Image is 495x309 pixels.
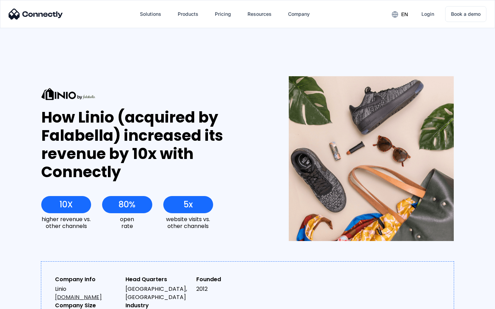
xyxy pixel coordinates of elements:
img: Connectly Logo [9,9,63,20]
div: Company [288,9,310,19]
a: Book a demo [445,6,486,22]
div: Products [178,9,198,19]
div: en [401,10,408,19]
div: website visits vs. other channels [163,216,213,229]
div: Company Info [55,275,120,284]
div: How Linio (acquired by Falabella) increased its revenue by 10x with Connectly [41,108,264,181]
div: Head Quarters [125,275,190,284]
div: Founded [196,275,261,284]
div: en [386,9,413,19]
div: Resources [247,9,272,19]
div: Company [283,6,315,22]
div: 2012 [196,285,261,293]
div: Login [421,9,434,19]
ul: Language list [14,297,41,307]
div: [GEOGRAPHIC_DATA], [GEOGRAPHIC_DATA] [125,285,190,301]
div: Solutions [134,6,167,22]
a: [DOMAIN_NAME] [55,293,102,301]
a: Login [416,6,440,22]
div: 10X [59,200,73,209]
div: higher revenue vs. other channels [41,216,91,229]
div: Solutions [140,9,161,19]
div: Linio [55,285,120,301]
div: open rate [102,216,152,229]
div: Resources [242,6,277,22]
div: 5x [184,200,193,209]
a: Pricing [209,6,236,22]
aside: Language selected: English [7,297,41,307]
div: Products [172,6,204,22]
div: 80% [119,200,135,209]
div: Pricing [215,9,231,19]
